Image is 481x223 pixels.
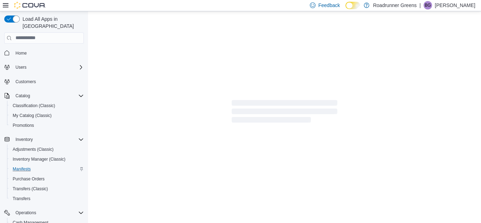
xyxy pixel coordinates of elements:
span: Inventory [15,137,33,142]
span: Inventory Manager (Classic) [13,156,65,162]
a: Adjustments (Classic) [10,145,56,154]
button: Users [13,63,29,72]
span: My Catalog (Classic) [13,113,52,118]
span: Home [13,49,84,57]
div: Brisa Garcia [424,1,432,10]
button: Purchase Orders [7,174,87,184]
span: Adjustments (Classic) [13,147,54,152]
button: Classification (Classic) [7,101,87,111]
button: My Catalog (Classic) [7,111,87,120]
button: Users [1,62,87,72]
button: Catalog [13,92,33,100]
button: Home [1,48,87,58]
button: Transfers (Classic) [7,184,87,194]
span: Feedback [318,2,340,9]
span: Customers [13,77,84,86]
span: Transfers [13,196,30,202]
span: Operations [15,210,36,216]
span: Catalog [15,93,30,99]
button: Transfers [7,194,87,204]
a: Promotions [10,121,37,130]
button: Operations [13,209,39,217]
span: Load All Apps in [GEOGRAPHIC_DATA] [20,16,84,30]
button: Customers [1,76,87,87]
button: Catalog [1,91,87,101]
span: Customers [15,79,36,85]
span: Inventory [13,135,84,144]
span: Manifests [13,166,31,172]
span: Users [15,64,26,70]
button: Inventory Manager (Classic) [7,154,87,164]
button: Operations [1,208,87,218]
p: Roadrunner Greens [373,1,417,10]
a: My Catalog (Classic) [10,111,55,120]
span: Loading [232,101,337,124]
span: Catalog [13,92,84,100]
span: Transfers [10,194,84,203]
a: Customers [13,78,39,86]
span: Users [13,63,84,72]
a: Inventory Manager (Classic) [10,155,68,163]
span: Adjustments (Classic) [10,145,84,154]
p: [PERSON_NAME] [435,1,475,10]
a: Classification (Classic) [10,101,58,110]
span: Transfers (Classic) [10,185,84,193]
button: Promotions [7,120,87,130]
span: Classification (Classic) [10,101,84,110]
span: Inventory Manager (Classic) [10,155,84,163]
img: Cova [14,2,46,9]
span: Manifests [10,165,84,173]
a: Manifests [10,165,33,173]
span: Home [15,50,27,56]
button: Adjustments (Classic) [7,144,87,154]
span: Purchase Orders [13,176,45,182]
span: Classification (Classic) [13,103,55,109]
button: Inventory [1,135,87,144]
span: Operations [13,209,84,217]
input: Dark Mode [345,2,360,9]
a: Home [13,49,30,57]
span: BG [425,1,431,10]
span: Dark Mode [345,9,346,10]
a: Purchase Orders [10,175,48,183]
a: Transfers [10,194,33,203]
a: Transfers (Classic) [10,185,51,193]
button: Manifests [7,164,87,174]
span: Promotions [10,121,84,130]
span: Purchase Orders [10,175,84,183]
span: Transfers (Classic) [13,186,48,192]
button: Inventory [13,135,36,144]
span: Promotions [13,123,34,128]
p: | [419,1,421,10]
span: My Catalog (Classic) [10,111,84,120]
